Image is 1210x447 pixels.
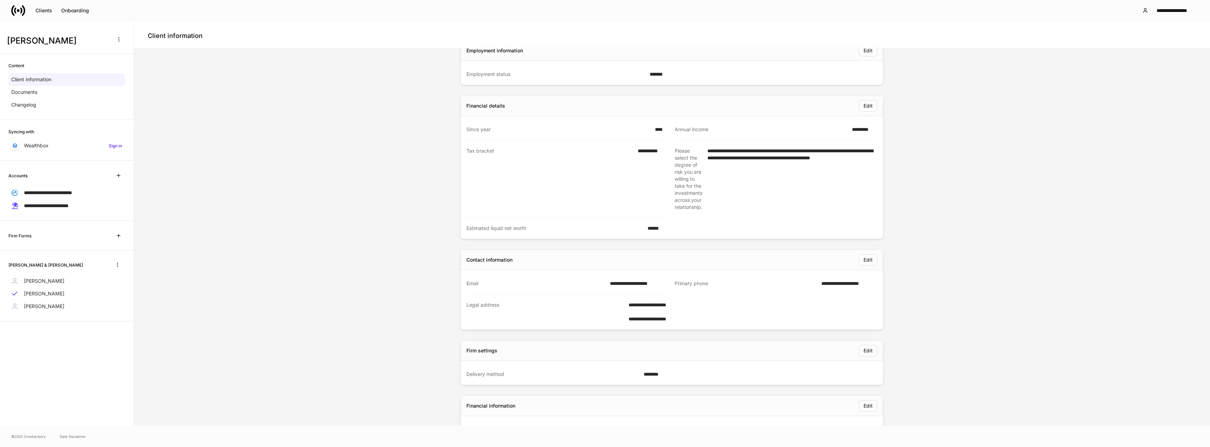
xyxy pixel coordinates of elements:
[11,434,46,439] span: © 2025 OneAdvisory
[8,139,125,152] a: WealthboxSign in
[8,128,34,135] h6: Syncing with
[466,147,633,210] div: Tax bracket
[675,147,703,211] div: Please select the degree of risk you are willing to take for the investments across your relation...
[24,277,64,285] p: [PERSON_NAME]
[466,371,639,378] div: Delivery method
[8,232,31,239] h6: Firm Forms
[8,62,24,69] h6: Content
[109,142,122,149] h6: Sign in
[8,86,125,98] a: Documents
[859,254,877,266] button: Edit
[11,76,51,83] p: Client information
[7,35,109,46] h3: [PERSON_NAME]
[864,403,873,408] div: Edit
[859,400,877,411] button: Edit
[466,102,505,109] div: Financial details
[60,434,86,439] a: Data Disclaimer
[864,257,873,262] div: Edit
[466,347,497,354] div: Firm settings
[466,126,651,133] div: Since year
[24,142,49,149] p: Wealthbox
[8,300,125,313] a: [PERSON_NAME]
[8,262,83,268] h6: [PERSON_NAME] & [PERSON_NAME]
[864,48,873,53] div: Edit
[11,89,37,96] p: Documents
[31,5,57,16] button: Clients
[57,5,94,16] button: Onboarding
[8,275,125,287] a: [PERSON_NAME]
[8,98,125,111] a: Changelog
[675,280,817,287] div: Primary phone
[61,8,89,13] div: Onboarding
[675,126,848,133] div: Annual income
[466,301,607,323] div: Legal address
[859,45,877,56] button: Edit
[864,103,873,108] div: Edit
[24,290,64,297] p: [PERSON_NAME]
[466,47,523,54] div: Employment information
[36,8,52,13] div: Clients
[859,345,877,356] button: Edit
[466,71,645,78] div: Employment status
[864,348,873,353] div: Edit
[466,256,512,263] div: Contact information
[466,402,515,409] div: Financial information
[8,73,125,86] a: Client information
[8,172,27,179] h6: Accounts
[148,32,203,40] h4: Client information
[8,287,125,300] a: [PERSON_NAME]
[24,303,64,310] p: [PERSON_NAME]
[466,280,606,287] div: Email
[859,100,877,111] button: Edit
[11,101,36,108] p: Changelog
[466,225,643,232] div: Estimated liquid net worth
